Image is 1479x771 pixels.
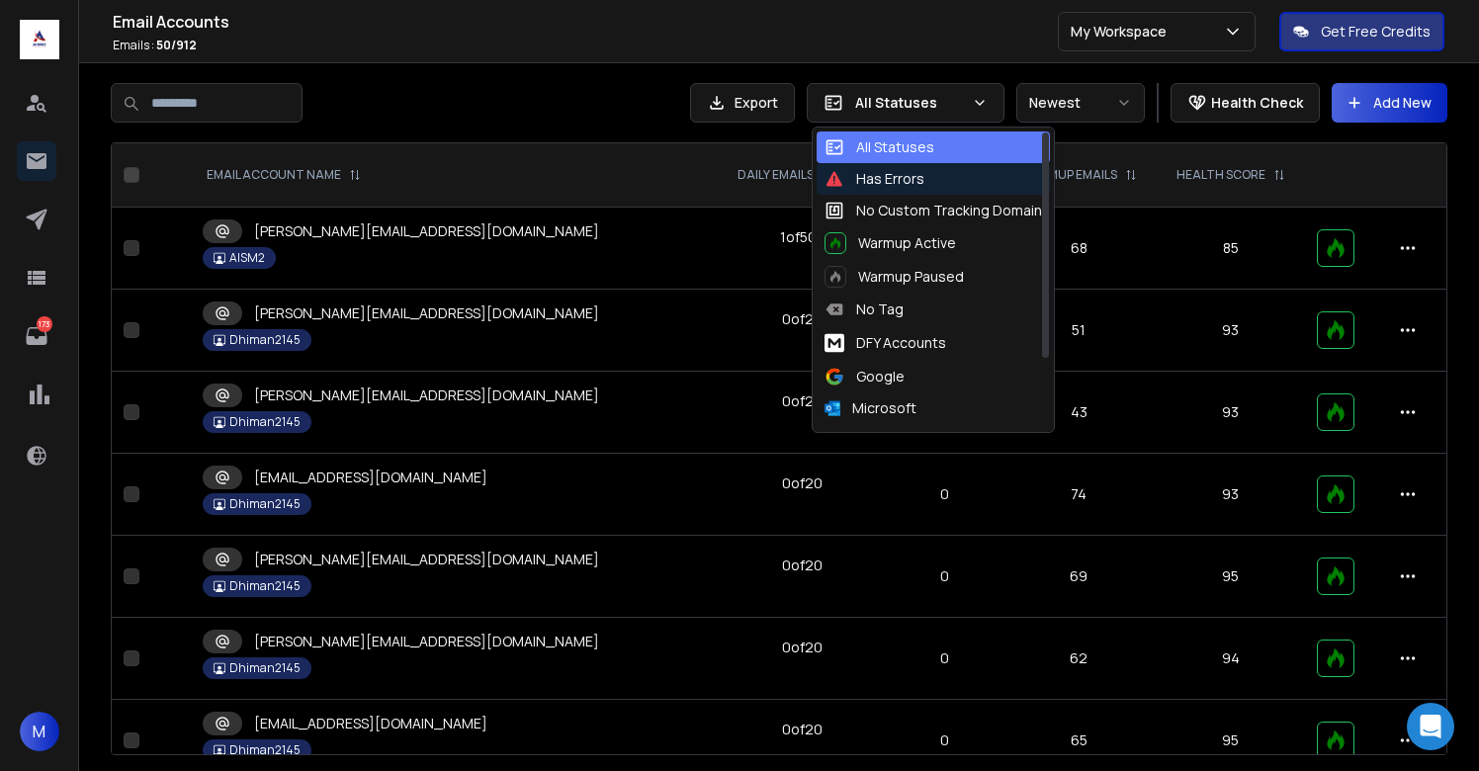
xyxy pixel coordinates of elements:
[1001,290,1157,372] td: 51
[782,391,823,411] div: 0 of 20
[113,38,1058,53] p: Emails :
[1157,208,1305,290] td: 85
[229,332,301,348] p: Dhiman2145
[1157,290,1305,372] td: 93
[254,714,487,733] p: [EMAIL_ADDRESS][DOMAIN_NAME]
[1001,372,1157,454] td: 43
[825,300,904,319] div: No Tag
[17,316,56,356] a: 173
[825,367,905,386] div: Google
[825,232,956,254] div: Warmup Active
[825,398,916,418] div: Microsoft
[782,309,823,329] div: 0 of 20
[1211,93,1303,113] p: Health Check
[1321,22,1431,42] p: Get Free Credits
[1157,536,1305,618] td: 95
[855,93,964,113] p: All Statuses
[156,37,197,53] span: 50 / 912
[207,167,361,183] div: EMAIL ACCOUNT NAME
[738,167,847,183] p: DAILY EMAILS SENT
[1407,703,1454,750] div: Open Intercom Messenger
[1016,83,1145,123] button: Newest
[825,331,946,355] div: DFY Accounts
[229,660,301,676] p: Dhiman2145
[254,385,599,405] p: [PERSON_NAME][EMAIL_ADDRESS][DOMAIN_NAME]
[254,303,599,323] p: [PERSON_NAME][EMAIL_ADDRESS][DOMAIN_NAME]
[825,169,924,189] div: Has Errors
[20,712,59,751] button: M
[1157,618,1305,700] td: 94
[782,720,823,739] div: 0 of 20
[1001,454,1157,536] td: 74
[1171,83,1320,123] button: Health Check
[900,566,990,586] p: 0
[1001,208,1157,290] td: 68
[825,201,1042,220] div: No Custom Tracking Domain
[1332,83,1447,123] button: Add New
[1279,12,1444,51] button: Get Free Credits
[113,10,1058,34] h1: Email Accounts
[254,632,599,651] p: [PERSON_NAME][EMAIL_ADDRESS][DOMAIN_NAME]
[690,83,795,123] button: Export
[900,648,990,668] p: 0
[1001,536,1157,618] td: 69
[1157,454,1305,536] td: 93
[229,496,301,512] p: Dhiman2145
[1071,22,1174,42] p: My Workspace
[229,578,301,594] p: Dhiman2145
[254,468,487,487] p: [EMAIL_ADDRESS][DOMAIN_NAME]
[37,316,52,332] p: 173
[20,20,59,59] img: logo
[782,638,823,657] div: 0 of 20
[1021,167,1117,183] p: WARMUP EMAILS
[229,742,301,758] p: Dhiman2145
[229,414,301,430] p: Dhiman2145
[1001,618,1157,700] td: 62
[229,250,265,266] p: AISM2
[780,227,826,247] div: 1 of 500
[825,266,964,288] div: Warmup Paused
[782,556,823,575] div: 0 of 20
[900,484,990,504] p: 0
[825,137,934,157] div: All Statuses
[1157,372,1305,454] td: 93
[254,550,599,569] p: [PERSON_NAME][EMAIL_ADDRESS][DOMAIN_NAME]
[1176,167,1265,183] p: HEALTH SCORE
[782,473,823,493] div: 0 of 20
[900,730,990,750] p: 0
[254,221,599,241] p: [PERSON_NAME][EMAIL_ADDRESS][DOMAIN_NAME]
